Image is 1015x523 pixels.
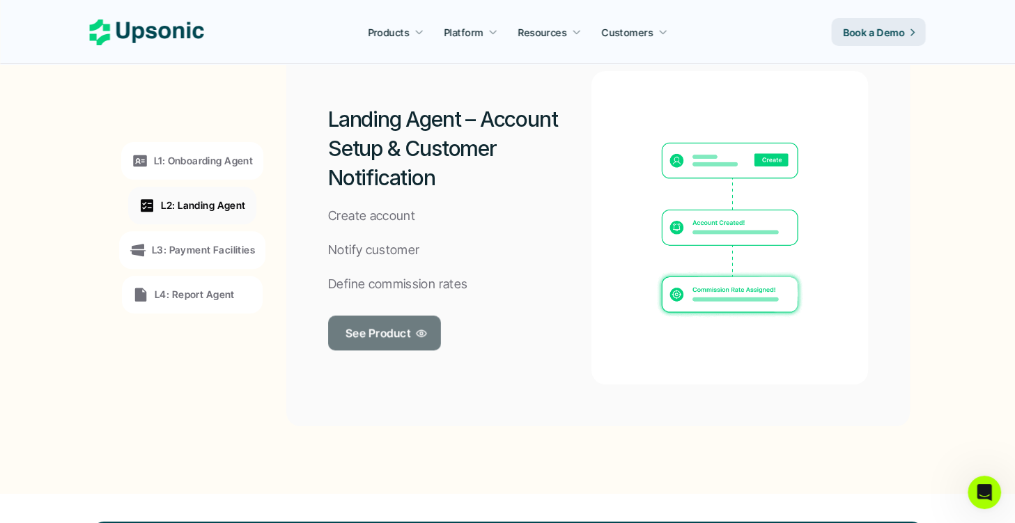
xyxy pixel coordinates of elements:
[328,240,419,260] p: Notify customer
[328,315,441,350] a: See Product
[843,25,905,40] p: Book a Demo
[346,322,410,343] p: See Product
[155,287,235,302] p: L4: Report Agent
[968,476,1001,509] iframe: Intercom live chat
[602,25,653,40] p: Customers
[518,25,567,40] p: Resources
[154,153,253,168] p: L1: Onboarding Agent
[161,198,245,212] p: L2: Landing Agent
[444,25,483,40] p: Platform
[328,274,467,295] p: Define commission rates
[359,19,432,45] a: Products
[328,104,591,192] h2: Landing Agent – Account Setup & Customer Notification
[328,206,415,226] p: Create account
[832,18,926,46] a: Book a Demo
[152,242,255,257] p: L3: Payment Facilities
[368,25,409,40] p: Products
